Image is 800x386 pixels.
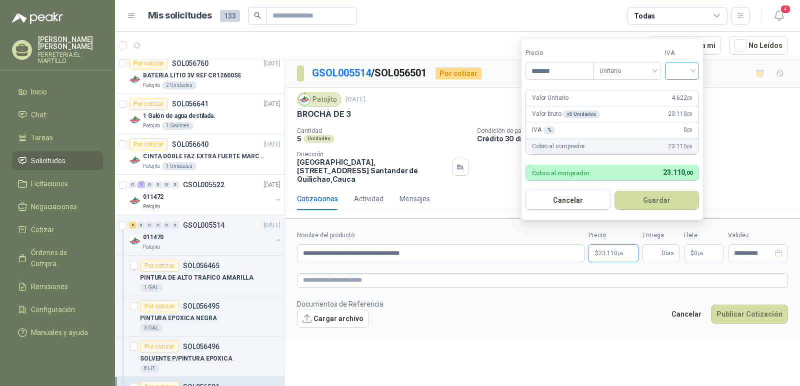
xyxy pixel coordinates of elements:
[543,126,555,134] div: %
[642,231,680,240] label: Entrega
[148,8,212,23] h1: Mis solicitudes
[137,181,145,188] div: 1
[532,109,600,119] p: Valor bruto
[143,122,160,130] p: Patojito
[129,219,282,251] a: 8 0 0 0 0 0 GSOL005514[DATE] Company Logo011470Patojito
[648,36,721,55] button: Asignado a mi
[12,151,103,170] a: Solicitudes
[31,327,88,338] span: Manuales y ayuda
[154,222,162,229] div: 0
[12,128,103,147] a: Tareas
[663,168,692,176] span: 23.110
[582,37,640,53] div: 1 - 50 de 73
[143,111,215,121] p: 1 Galón de agua destilada.
[115,94,284,134] a: Por cotizarSOL056641[DATE] Company Logo1 Galón de agua destilada.Patojito1 Galones
[563,110,600,118] div: x 5 Unidades
[617,251,623,256] span: ,00
[299,94,310,105] img: Company Logo
[588,231,638,240] label: Precio
[220,10,240,22] span: 133
[140,300,179,312] div: Por cotizar
[12,220,103,239] a: Cotizar
[12,300,103,319] a: Configuración
[154,181,162,188] div: 0
[146,181,153,188] div: 0
[729,36,788,55] button: No Leídos
[140,354,232,364] p: SOLVENTE P/PINTURA EPOXICA
[31,178,68,189] span: Licitaciones
[697,251,703,256] span: ,00
[115,337,284,377] a: Por cotizarSOL056496SOLVENTE P/PINTURA EPOXICA8 LIT
[666,305,707,324] button: Cancelar
[140,341,179,353] div: Por cotizar
[297,109,351,119] p: BROCHA DE 3
[297,151,448,158] p: Dirección
[532,170,589,176] p: Cobro al comprador
[162,81,196,89] div: 2 Unidades
[137,222,145,229] div: 0
[297,193,338,204] div: Cotizaciones
[297,92,341,107] div: Patojito
[129,235,141,247] img: Company Logo
[172,60,208,67] p: SOL056760
[312,67,371,79] a: GSOL005514
[532,93,568,103] p: Valor Unitario
[12,243,103,273] a: Órdenes de Compra
[686,144,692,149] span: ,00
[38,52,103,64] p: FERRETERIA EL MARTILLO
[254,12,261,19] span: search
[129,154,141,166] img: Company Logo
[183,343,219,350] p: SOL056496
[115,296,284,337] a: Por cotizarSOL056495PINTURA EPOXICA NEGRA3 GAL
[263,140,280,149] p: [DATE]
[129,195,141,207] img: Company Logo
[263,221,280,230] p: [DATE]
[263,180,280,190] p: [DATE]
[711,305,788,324] button: Publicar Cotización
[140,273,253,283] p: PINTURA DE ALTO TRAFICO AMARILLA
[297,231,584,240] label: Nombre del producto
[354,193,383,204] div: Actividad
[780,4,791,14] span: 4
[143,233,163,242] p: 011470
[532,142,584,151] p: Cobro al comprador
[683,125,692,135] span: 0
[129,222,136,229] div: 8
[143,81,160,89] p: Patojito
[129,181,136,188] div: 0
[12,105,103,124] a: Chat
[183,181,224,188] p: GSOL005522
[12,277,103,296] a: Remisiones
[668,109,692,119] span: 23.110
[686,127,692,133] span: ,00
[525,48,593,58] label: Precio
[143,152,267,161] p: CINTA DOBLE FAZ EXTRA FUERTE MARCA:3M
[143,162,160,170] p: Patojito
[163,181,170,188] div: 0
[172,100,208,107] p: SOL056641
[345,95,365,104] p: [DATE]
[115,256,284,296] a: Por cotizarSOL056465PINTURA DE ALTO TRAFICO AMARILLA1 GAL
[399,193,430,204] div: Mensajes
[690,250,694,256] span: $
[129,73,141,85] img: Company Logo
[183,303,219,310] p: SOL056495
[115,134,284,175] a: Por cotizarSOL056640[DATE] Company LogoCINTA DOBLE FAZ EXTRA FUERTE MARCA:3MPatojito1 Unidades
[143,203,160,211] p: Patojito
[162,162,196,170] div: 1 Unidades
[31,201,77,212] span: Negociaciones
[686,95,692,101] span: ,00
[12,323,103,342] a: Manuales y ayuda
[31,224,54,235] span: Cotizar
[171,181,179,188] div: 0
[435,67,481,79] div: Por cotizar
[115,53,284,94] a: Por cotizarSOL056760[DATE] Company LogoBATERIA LITIO 3V REF CR12600SEPatojito2 Unidades
[297,310,369,328] button: Cargar archivo
[31,281,68,292] span: Remisiones
[31,247,93,269] span: Órdenes de Compra
[297,134,301,143] p: 5
[172,141,208,148] p: SOL056640
[477,134,796,143] p: Crédito 30 días
[694,250,703,256] span: 0
[31,155,65,166] span: Solicitudes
